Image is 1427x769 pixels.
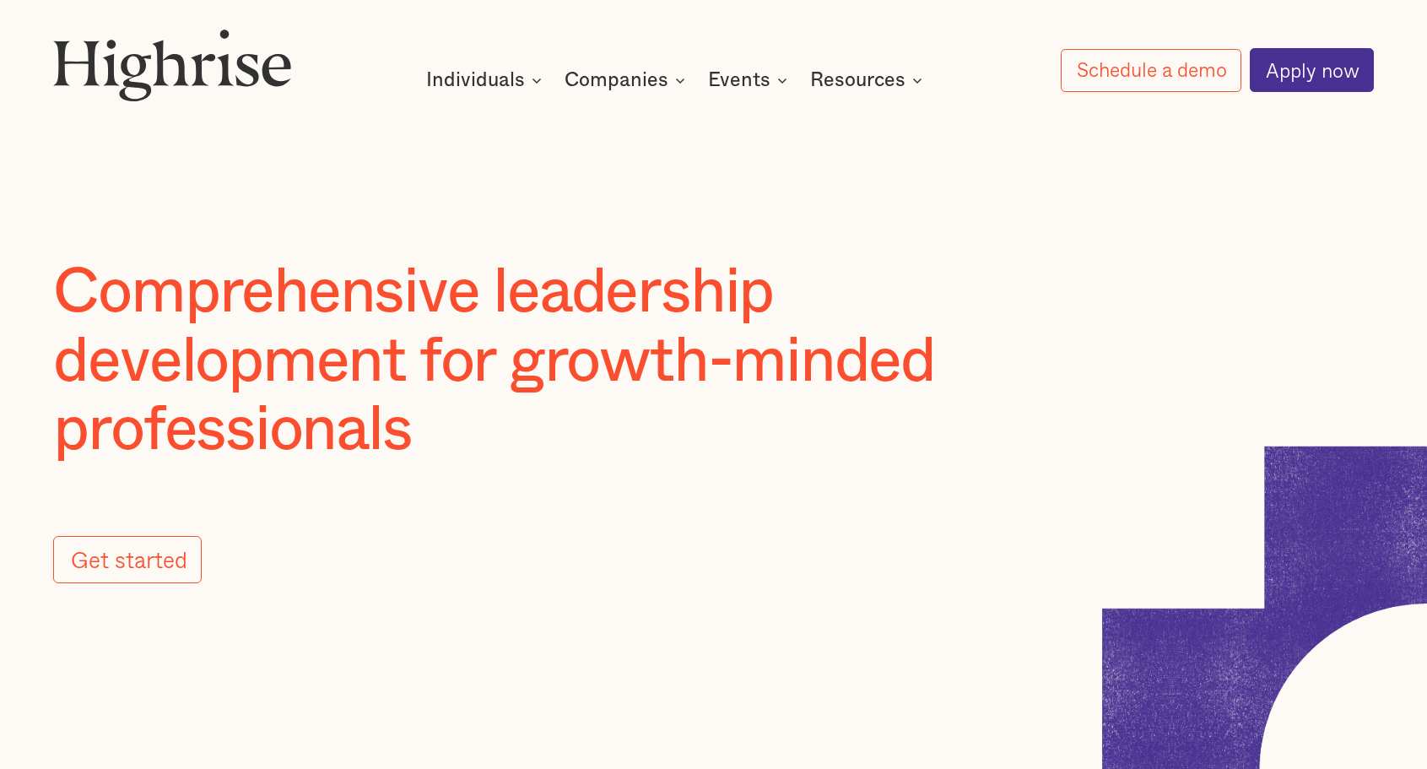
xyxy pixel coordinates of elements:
div: Individuals [426,70,547,90]
a: Schedule a demo [1061,49,1241,92]
div: Companies [565,70,690,90]
div: Companies [565,70,668,90]
div: Resources [810,70,905,90]
img: Highrise logo [53,29,292,100]
div: Resources [810,70,927,90]
a: Apply now [1250,48,1373,92]
a: Get started [53,536,202,582]
div: Events [708,70,792,90]
div: Events [708,70,770,90]
h1: Comprehensive leadership development for growth-minded professionals [53,258,1016,464]
div: Individuals [426,70,525,90]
